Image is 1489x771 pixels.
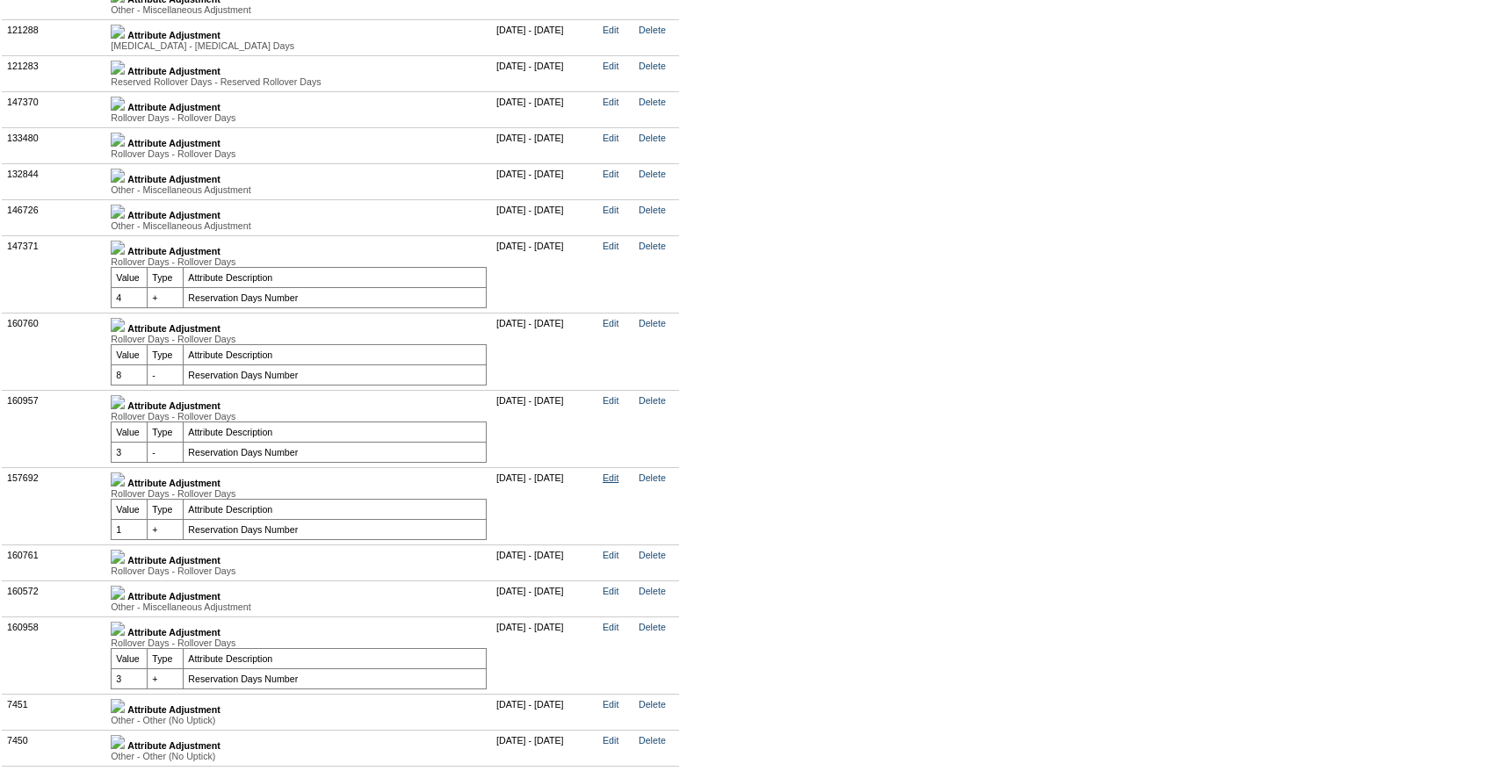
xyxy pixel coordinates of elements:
b: Attribute Adjustment [127,174,220,184]
a: Edit [603,61,618,71]
td: Type [148,499,184,519]
b: Attribute Adjustment [127,246,220,256]
div: Rollover Days - Rollover Days [111,334,487,344]
td: 147370 [3,91,106,127]
img: b_minus.gif [111,622,125,636]
a: Delete [639,472,666,483]
div: [MEDICAL_DATA] - [MEDICAL_DATA] Days [111,40,487,51]
a: Delete [639,735,666,746]
td: - [148,442,184,462]
td: 160760 [3,313,106,390]
td: [DATE] - [DATE] [492,694,598,730]
a: Delete [639,97,666,107]
a: Delete [639,318,666,328]
b: Attribute Adjustment [127,30,220,40]
div: Reserved Rollover Days - Reserved Rollover Days [111,76,487,87]
a: Delete [639,169,666,179]
div: Rollover Days - Rollover Days [111,411,487,422]
td: + [148,287,184,307]
div: Rollover Days - Rollover Days [111,566,487,576]
td: Reservation Days Number [184,519,487,539]
td: Reservation Days Number [184,668,487,688]
img: b_plus.gif [111,550,125,564]
td: Attribute Description [184,499,487,519]
a: Delete [639,205,666,215]
td: [DATE] - [DATE] [492,163,598,199]
a: Edit [603,241,618,251]
b: Attribute Adjustment [127,591,220,602]
td: [DATE] - [DATE] [492,127,598,163]
td: [DATE] - [DATE] [492,91,598,127]
td: Value [112,344,148,364]
a: Delete [639,25,666,35]
img: b_minus.gif [111,472,125,486]
img: b_plus.gif [111,205,125,219]
img: b_plus.gif [111,586,125,600]
div: Rollover Days - Rollover Days [111,148,487,159]
img: b_minus.gif [111,241,125,255]
td: Reservation Days Number [184,442,487,462]
td: Attribute Description [184,648,487,668]
a: Edit [603,550,618,560]
img: b_plus.gif [111,61,125,75]
td: Attribute Description [184,422,487,442]
a: Edit [603,586,618,596]
img: b_plus.gif [111,169,125,183]
div: Rollover Days - Rollover Days [111,256,487,267]
div: Rollover Days - Rollover Days [111,112,487,123]
b: Attribute Adjustment [127,627,220,638]
td: 160958 [3,616,106,694]
a: Edit [603,735,618,746]
td: 132844 [3,163,106,199]
td: 157692 [3,467,106,544]
img: b_plus.gif [111,25,125,39]
b: Attribute Adjustment [127,555,220,566]
td: [DATE] - [DATE] [492,313,598,390]
a: Edit [603,318,618,328]
a: Delete [639,550,666,560]
div: Rollover Days - Rollover Days [111,488,487,499]
td: Attribute Description [184,344,487,364]
td: 147371 [3,235,106,313]
td: [DATE] - [DATE] [492,730,598,766]
td: 160957 [3,390,106,467]
td: 4 [112,287,148,307]
td: 121283 [3,55,106,91]
a: Edit [603,622,618,632]
div: Rollover Days - Rollover Days [111,638,487,648]
b: Attribute Adjustment [127,740,220,751]
td: 1 [112,519,148,539]
td: Type [148,344,184,364]
td: 146726 [3,199,106,235]
div: Other - Other (No Uptick) [111,751,487,761]
td: 133480 [3,127,106,163]
td: - [148,364,184,385]
td: 7451 [3,694,106,730]
a: Delete [639,133,666,143]
b: Attribute Adjustment [127,323,220,334]
img: b_plus.gif [111,97,125,111]
div: Other - Miscellaneous Adjustment [111,184,487,195]
img: b_plus.gif [111,133,125,147]
div: Other - Miscellaneous Adjustment [111,602,487,612]
b: Attribute Adjustment [127,66,220,76]
div: Other - Other (No Uptick) [111,715,487,725]
td: Type [148,422,184,442]
img: b_minus.gif [111,318,125,332]
b: Attribute Adjustment [127,102,220,112]
td: Reservation Days Number [184,364,487,385]
a: Delete [639,699,666,710]
td: [DATE] - [DATE] [492,235,598,313]
td: 3 [112,668,148,688]
b: Attribute Adjustment [127,400,220,411]
td: + [148,519,184,539]
td: [DATE] - [DATE] [492,55,598,91]
img: b_minus.gif [111,395,125,409]
a: Edit [603,205,618,215]
a: Edit [603,472,618,483]
img: b_plus.gif [111,735,125,749]
td: Type [148,648,184,668]
td: Value [112,267,148,287]
td: [DATE] - [DATE] [492,467,598,544]
a: Edit [603,699,618,710]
